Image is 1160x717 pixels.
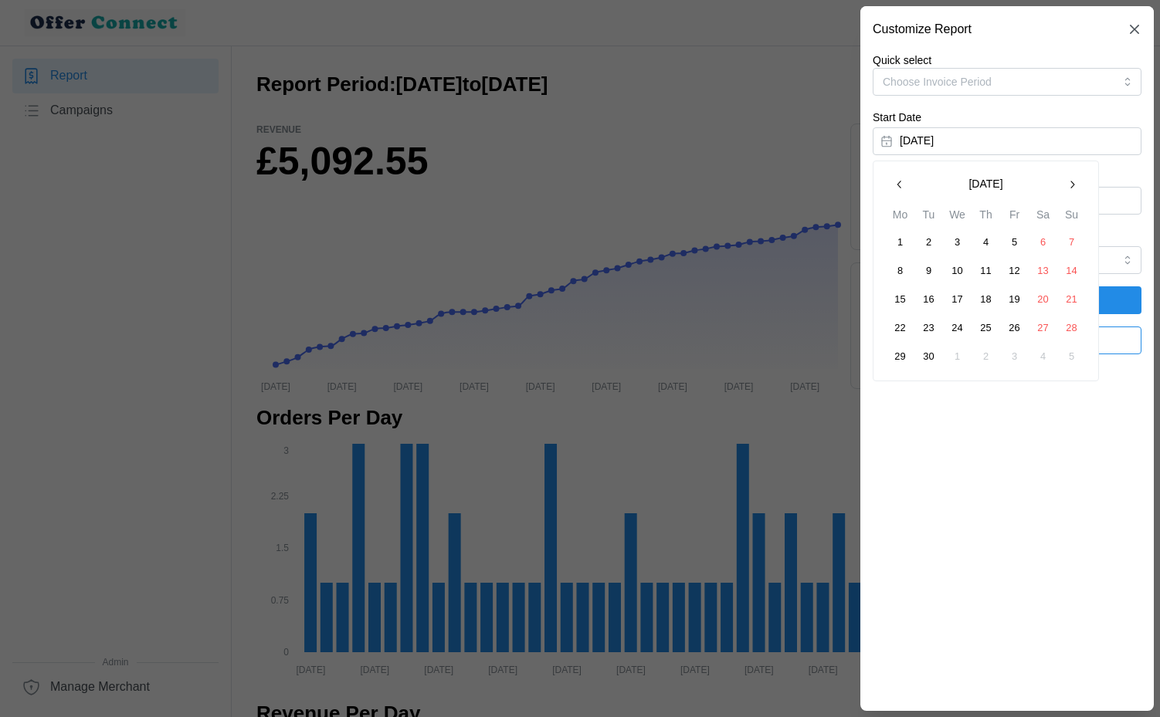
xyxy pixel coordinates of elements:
[1001,314,1029,342] button: 26 September 2025
[887,286,914,313] button: 15 September 2025
[944,314,972,342] button: 24 September 2025
[972,314,1000,342] button: 25 September 2025
[915,228,943,256] button: 2 September 2025
[1029,343,1057,370] button: 4 October 2025
[1001,228,1029,256] button: 5 September 2025
[1057,206,1086,228] th: Su
[873,127,1141,155] button: [DATE]
[1029,206,1057,228] th: Sa
[887,343,914,370] button: 29 September 2025
[972,343,1000,370] button: 2 October 2025
[883,76,992,88] span: Choose Invoice Period
[873,23,972,36] h2: Customize Report
[1058,257,1086,285] button: 14 September 2025
[1058,343,1086,370] button: 5 October 2025
[915,286,943,313] button: 16 September 2025
[1029,314,1057,342] button: 27 September 2025
[972,286,1000,313] button: 18 September 2025
[972,206,1000,228] th: Th
[914,171,1058,198] button: [DATE]
[972,257,1000,285] button: 11 September 2025
[1029,228,1057,256] button: 6 September 2025
[1001,343,1029,370] button: 3 October 2025
[915,343,943,370] button: 30 September 2025
[914,206,943,228] th: Tu
[1001,257,1029,285] button: 12 September 2025
[1001,286,1029,313] button: 19 September 2025
[915,257,943,285] button: 9 September 2025
[873,110,921,127] label: Start Date
[1000,206,1029,228] th: Fr
[1029,257,1057,285] button: 13 September 2025
[944,343,972,370] button: 1 October 2025
[915,314,943,342] button: 23 September 2025
[944,257,972,285] button: 10 September 2025
[972,228,1000,256] button: 4 September 2025
[873,52,1141,68] p: Quick select
[1029,286,1057,313] button: 20 September 2025
[1058,286,1086,313] button: 21 September 2025
[944,228,972,256] button: 3 September 2025
[1058,228,1086,256] button: 7 September 2025
[943,206,972,228] th: We
[887,228,914,256] button: 1 September 2025
[887,257,914,285] button: 8 September 2025
[944,286,972,313] button: 17 September 2025
[887,314,914,342] button: 22 September 2025
[886,206,914,228] th: Mo
[1058,314,1086,342] button: 28 September 2025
